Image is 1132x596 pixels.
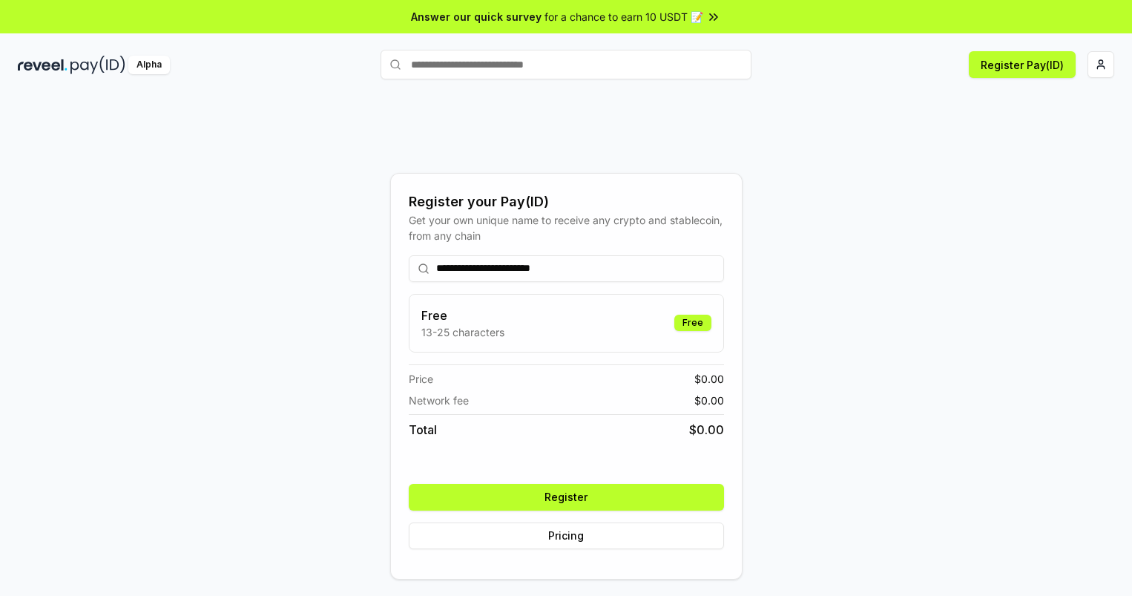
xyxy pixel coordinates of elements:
[409,393,469,408] span: Network fee
[409,371,433,387] span: Price
[128,56,170,74] div: Alpha
[421,307,504,324] h3: Free
[409,212,724,243] div: Get your own unique name to receive any crypto and stablecoin, from any chain
[409,191,724,212] div: Register your Pay(ID)
[689,421,724,439] span: $ 0.00
[70,56,125,74] img: pay_id
[674,315,711,331] div: Free
[694,371,724,387] span: $ 0.00
[421,324,504,340] p: 13-25 characters
[409,421,437,439] span: Total
[409,523,724,549] button: Pricing
[969,51,1076,78] button: Register Pay(ID)
[694,393,724,408] span: $ 0.00
[409,484,724,511] button: Register
[18,56,68,74] img: reveel_dark
[411,9,542,24] span: Answer our quick survey
[544,9,703,24] span: for a chance to earn 10 USDT 📝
